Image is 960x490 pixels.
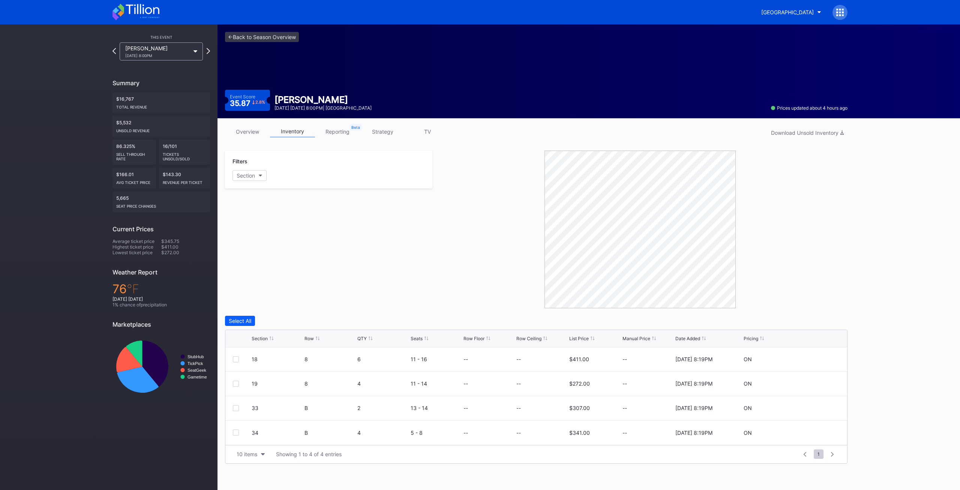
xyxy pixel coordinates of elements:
[304,430,355,436] div: B
[357,380,408,387] div: 4
[232,170,267,181] button: Section
[159,140,210,165] div: 16/101
[112,140,156,165] div: 86.325%
[744,380,752,387] div: ON
[569,430,590,436] div: $341.00
[276,451,342,457] div: Showing 1 to 4 of 4 entries
[187,375,207,379] text: Gametime
[252,336,268,341] div: Section
[112,92,210,113] div: $16,767
[112,116,210,137] div: $5,532
[411,356,462,362] div: 11 - 16
[569,336,589,341] div: List Price
[187,368,206,372] text: SeatGeek
[463,336,484,341] div: Row Floor
[163,149,207,161] div: Tickets Unsold/Sold
[569,356,589,362] div: $411.00
[116,102,206,109] div: Total Revenue
[233,449,268,459] button: 10 items
[274,105,372,111] div: [DATE] [DATE] 8:00PM | [GEOGRAPHIC_DATA]
[187,361,203,366] text: TickPick
[357,356,408,362] div: 6
[771,105,847,111] div: Prices updated about 4 hours ago
[252,405,303,411] div: 33
[767,128,847,138] button: Download Unsold Inventory
[463,430,468,436] div: --
[744,336,758,341] div: Pricing
[516,356,521,362] div: --
[161,250,210,255] div: $272.00
[744,356,752,362] div: ON
[357,430,408,436] div: 4
[112,35,210,39] div: This Event
[270,126,315,137] a: inventory
[675,380,712,387] div: [DATE] 8:19PM
[159,168,210,188] div: $143.30
[622,405,673,411] div: --
[232,158,425,164] div: Filters
[116,149,152,161] div: Sell Through Rate
[622,356,673,362] div: --
[622,430,673,436] div: --
[516,405,521,411] div: --
[569,380,590,387] div: $272.00
[304,380,355,387] div: 8
[163,177,207,185] div: Revenue per ticket
[516,336,541,341] div: Row Ceiling
[112,334,210,400] svg: Chart title
[463,356,468,362] div: --
[304,336,314,341] div: Row
[112,296,210,302] div: [DATE] [DATE]
[112,225,210,233] div: Current Prices
[675,336,700,341] div: Date Added
[229,318,251,324] div: Select All
[675,405,712,411] div: [DATE] 8:19PM
[225,316,255,326] button: Select All
[237,172,255,179] div: Section
[127,282,139,296] span: ℉
[771,130,844,136] div: Download Unsold Inventory
[411,430,462,436] div: 5 - 8
[230,100,265,107] div: 35.87
[405,126,450,137] a: TV
[360,126,405,137] a: strategy
[744,405,752,411] div: ON
[225,32,299,42] a: <-Back to Season Overview
[112,238,161,244] div: Average ticket price
[161,238,210,244] div: $345.75
[357,336,367,341] div: QTY
[675,430,712,436] div: [DATE] 8:19PM
[116,177,152,185] div: Avg ticket price
[125,45,190,58] div: [PERSON_NAME]
[112,282,210,296] div: 76
[125,53,190,58] div: [DATE] 8:00PM
[112,302,210,308] div: 1 % chance of precipitation
[252,380,303,387] div: 19
[304,356,355,362] div: 8
[252,356,303,362] div: 18
[304,405,355,411] div: B
[569,405,590,411] div: $307.00
[463,405,468,411] div: --
[252,430,303,436] div: 34
[411,380,462,387] div: 11 - 14
[315,126,360,137] a: reporting
[116,125,206,133] div: Unsold Revenue
[237,451,257,457] div: 10 items
[411,405,462,411] div: 13 - 14
[112,191,210,212] div: 5,665
[814,449,823,459] span: 1
[112,321,210,328] div: Marketplaces
[357,405,408,411] div: 2
[255,100,265,104] div: 2.8 %
[274,94,372,105] div: [PERSON_NAME]
[744,430,752,436] div: ON
[112,268,210,276] div: Weather Report
[161,244,210,250] div: $411.00
[225,126,270,137] a: overview
[516,380,521,387] div: --
[463,380,468,387] div: --
[112,79,210,87] div: Summary
[112,168,156,188] div: $166.01
[230,94,255,100] div: Event Score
